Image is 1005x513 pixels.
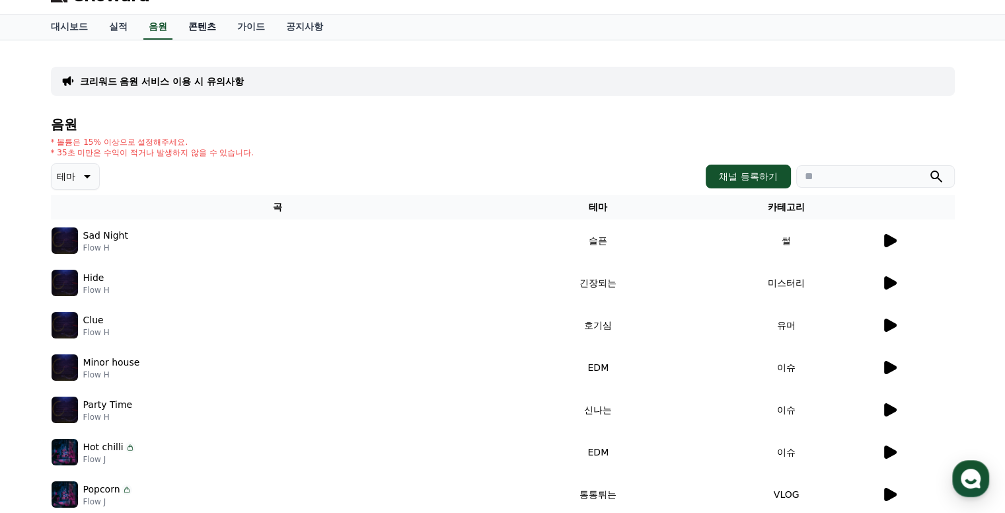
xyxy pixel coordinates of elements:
p: Party Time [83,398,133,412]
p: Flow H [83,370,140,380]
p: Hide [83,271,104,285]
a: 공지사항 [276,15,334,40]
p: Sad Night [83,229,128,243]
a: 설정 [170,403,254,436]
p: * 35초 미만은 수익이 적거나 발생하지 않을 수 있습니다. [51,147,254,158]
td: EDM [504,431,692,473]
td: 긴장되는 [504,262,692,304]
a: 대화 [87,403,170,436]
h4: 음원 [51,117,955,132]
img: music [52,481,78,508]
p: Flow H [83,327,110,338]
img: music [52,312,78,338]
th: 카테고리 [692,195,881,219]
p: Popcorn [83,483,120,496]
button: 테마 [51,163,100,190]
p: 테마 [57,167,75,186]
td: 이슈 [692,389,881,431]
img: music [52,354,78,381]
img: music [52,439,78,465]
a: 대시보드 [40,15,98,40]
td: 신나는 [504,389,692,431]
button: 채널 등록하기 [706,165,790,188]
td: 이슈 [692,431,881,473]
p: Minor house [83,356,140,370]
td: 이슈 [692,346,881,389]
p: Flow H [83,412,133,422]
p: Flow H [83,285,110,296]
a: 실적 [98,15,138,40]
span: 홈 [42,423,50,434]
td: 호기심 [504,304,692,346]
a: 가이드 [227,15,276,40]
img: music [52,270,78,296]
p: Flow J [83,454,135,465]
td: 미스터리 [692,262,881,304]
a: 음원 [143,15,172,40]
td: 슬픈 [504,219,692,262]
a: 홈 [4,403,87,436]
p: Hot chilli [83,440,124,454]
th: 곡 [51,195,504,219]
span: 대화 [121,424,137,434]
th: 테마 [504,195,692,219]
a: 콘텐츠 [178,15,227,40]
a: 크리워드 음원 서비스 이용 시 유의사항 [80,75,244,88]
img: music [52,397,78,423]
p: Flow J [83,496,132,507]
img: music [52,227,78,254]
p: Clue [83,313,104,327]
td: EDM [504,346,692,389]
p: Flow H [83,243,128,253]
p: * 볼륨은 15% 이상으로 설정해주세요. [51,137,254,147]
td: 유머 [692,304,881,346]
td: 썰 [692,219,881,262]
span: 설정 [204,423,220,434]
